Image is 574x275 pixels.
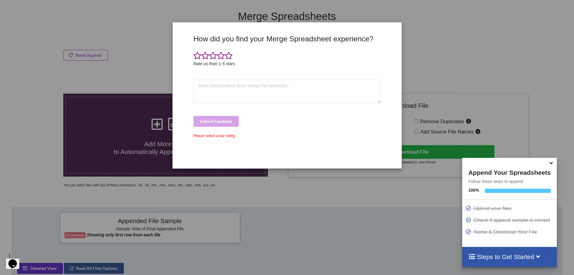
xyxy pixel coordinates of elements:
[193,61,235,66] i: Rate us from 1-5 stars
[462,178,557,184] p: Follow these steps to append
[468,188,479,193] b: 100 %
[193,133,381,139] div: Please select a star rating
[465,205,555,212] p: Upload your files
[6,251,25,269] iframe: chat widget
[462,167,557,176] h4: Append Your Spreadsheets
[193,34,381,43] h3: How did you find your Merge Spreadsheet experience?
[468,253,550,261] h4: Steps to Get Started
[465,216,555,224] p: Check if append sample is correct
[465,228,555,236] p: Name & Download Your File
